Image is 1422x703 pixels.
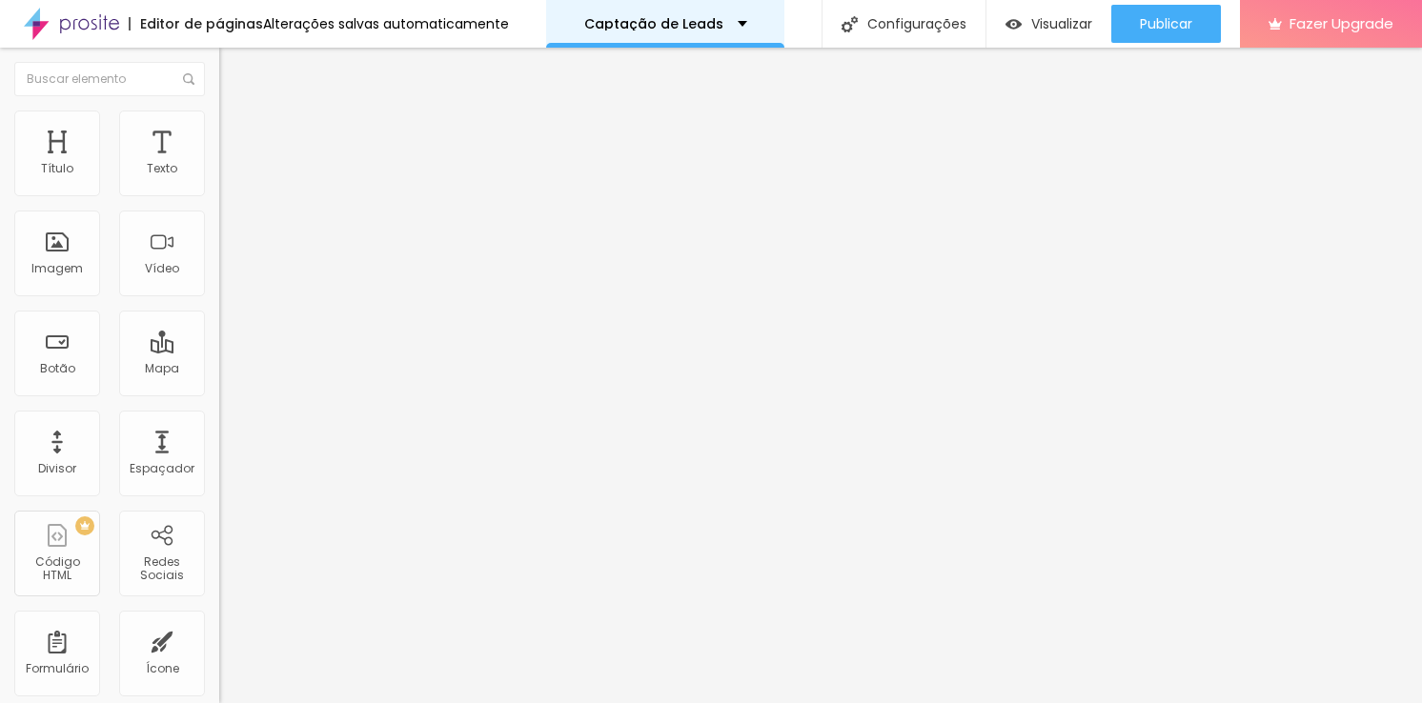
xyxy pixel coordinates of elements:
[147,162,177,175] div: Texto
[38,462,76,475] div: Divisor
[1290,15,1393,31] span: Fazer Upgrade
[129,17,263,30] div: Editor de páginas
[263,17,509,30] div: Alterações salvas automaticamente
[183,73,194,85] img: Icone
[986,5,1111,43] button: Visualizar
[1031,16,1092,31] span: Visualizar
[145,362,179,375] div: Mapa
[130,462,194,475] div: Espaçador
[1140,16,1192,31] span: Publicar
[124,555,199,583] div: Redes Sociais
[219,48,1422,703] iframe: Editor
[146,662,179,675] div: Ícone
[584,17,723,30] p: Captação de Leads
[1006,16,1022,32] img: view-1.svg
[26,662,89,675] div: Formulário
[14,62,205,96] input: Buscar elemento
[40,362,75,375] div: Botão
[19,555,94,583] div: Código HTML
[41,162,73,175] div: Título
[145,262,179,275] div: Vídeo
[842,16,858,32] img: Icone
[31,262,83,275] div: Imagem
[1111,5,1221,43] button: Publicar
